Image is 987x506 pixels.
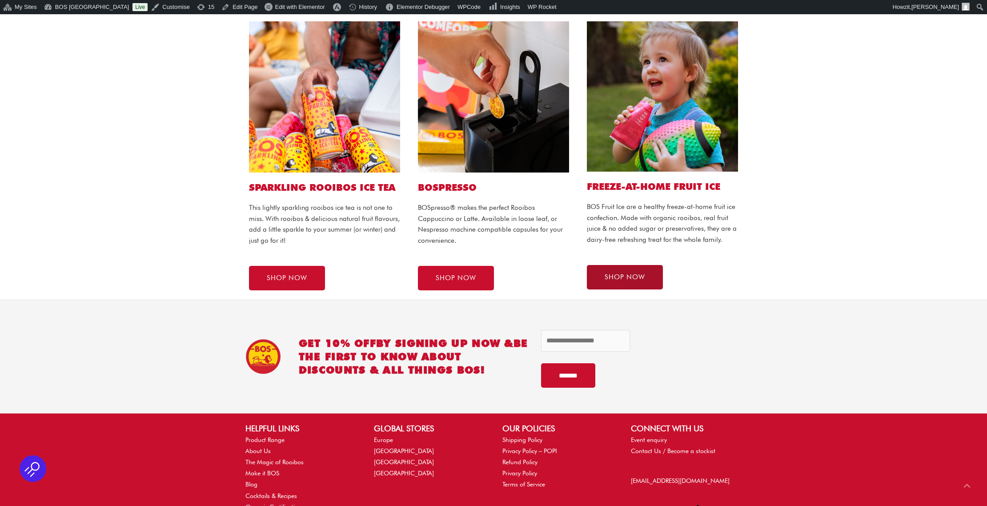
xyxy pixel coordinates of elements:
[275,4,325,10] span: Edit with Elementor
[245,422,356,434] h2: HELPFUL LINKS
[502,434,613,490] nav: OUR POLICIES
[245,481,257,488] a: Blog
[436,275,476,281] span: SHOP NOW
[502,470,537,477] a: Privacy Policy
[502,422,613,434] h2: OUR POLICIES
[374,470,434,477] a: [GEOGRAPHIC_DATA]
[245,339,281,374] img: BOS Ice Tea
[418,266,494,290] a: SHOP NOW
[245,492,297,499] a: Cocktails & Recipes
[374,422,485,434] h2: GLOBAL STORES
[245,447,271,454] a: About Us
[249,266,325,290] a: SHOP NOW
[374,458,434,466] a: [GEOGRAPHIC_DATA]
[502,481,545,488] a: Terms of Service
[374,447,434,454] a: [GEOGRAPHIC_DATA]
[267,275,307,281] span: SHOP NOW
[376,337,514,349] span: BY SIGNING UP NOW &
[631,422,742,434] h2: CONNECT WITH US
[249,181,400,193] h2: SPARKLING ROOIBOS ICE TEA
[631,436,667,443] a: Event enquiry
[631,447,715,454] a: Contact Us / Become a stockist
[132,3,148,11] a: Live
[502,447,557,454] a: Privacy Policy – POPI
[631,434,742,457] nav: CONNECT WITH US
[299,337,528,377] h2: GET 10% OFF be the first to know about discounts & all things BOS!
[245,458,304,466] a: The Magic of Rooibos
[605,274,645,281] span: SHOP NOW
[245,436,285,443] a: Product Range
[502,458,538,466] a: Refund Policy
[587,201,738,245] p: BOS Fruit Ice are a healthy freeze-at-home fruit ice confection. Made with organic rooibos, real ...
[587,265,663,289] a: SHOP NOW
[418,21,569,173] img: bospresso capsule website1
[418,181,569,193] h2: BOSPRESSO
[374,436,393,443] a: Europe
[418,202,569,246] p: BOSpresso® makes the perfect Rooibos Cappuccino or Latte. Available in loose leaf, or Nespresso m...
[587,181,738,193] h2: FREEZE-AT-HOME FRUIT ICE
[587,21,738,172] img: Cherry_Ice Bosbrands
[911,4,959,10] span: [PERSON_NAME]
[502,436,542,443] a: Shipping Policy
[249,202,400,246] p: This lightly sparkling rooibos ice tea is not one to miss. With rooibos & delicious natural fruit...
[500,4,520,10] span: Insights
[245,470,279,477] a: Make it BOS
[631,477,730,484] a: [EMAIL_ADDRESS][DOMAIN_NAME]
[374,434,485,479] nav: GLOBAL STORES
